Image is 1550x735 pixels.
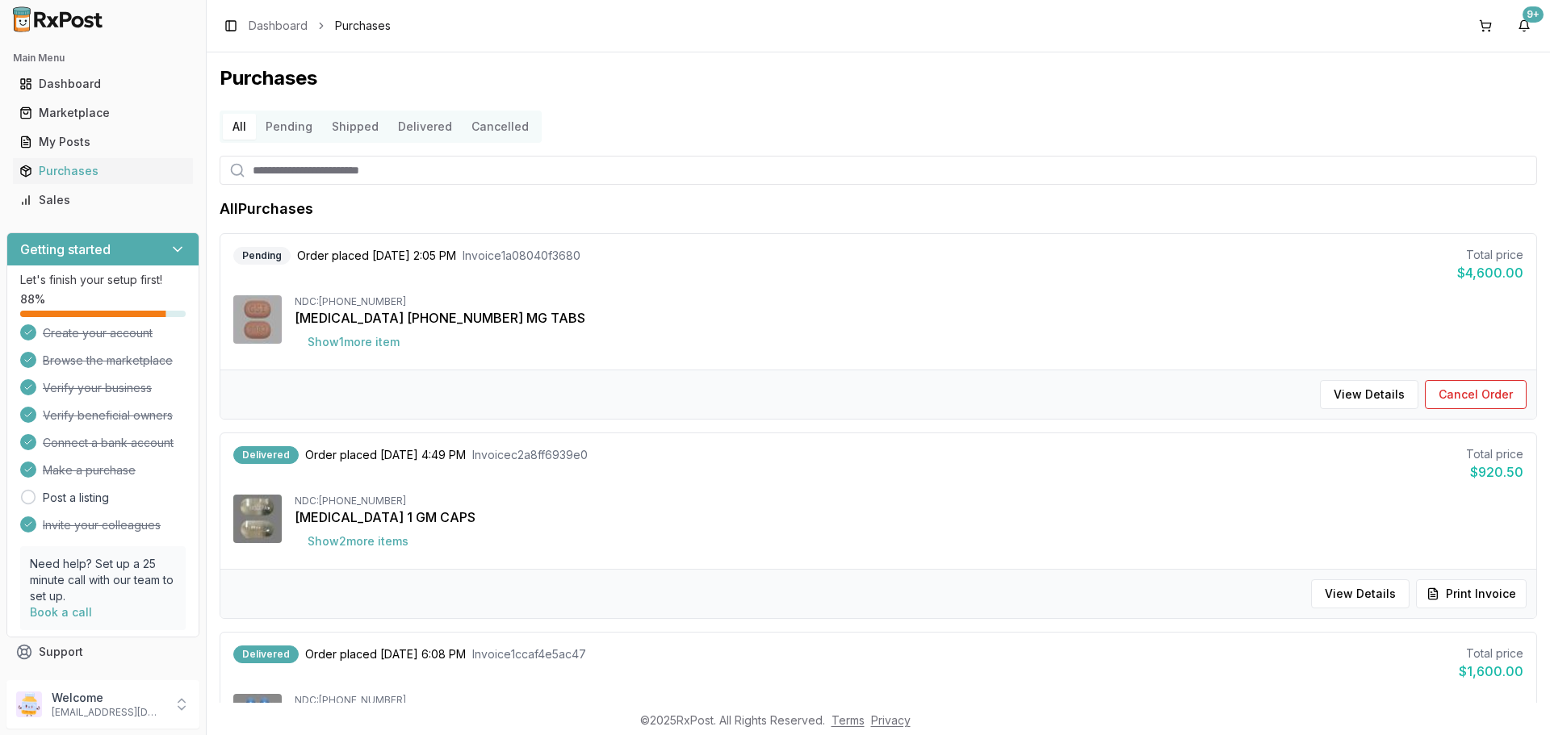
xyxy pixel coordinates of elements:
img: Vascepa 1 GM CAPS [233,495,282,543]
a: Sales [13,186,193,215]
a: Book a call [30,605,92,619]
span: Browse the marketplace [43,353,173,369]
span: Connect a bank account [43,435,174,451]
span: Invoice 1a08040f3680 [463,248,580,264]
button: My Posts [6,129,199,155]
div: NDC: [PHONE_NUMBER] [295,295,1523,308]
div: $4,600.00 [1457,263,1523,282]
a: Dashboard [13,69,193,98]
button: Pending [256,114,322,140]
span: Invite your colleagues [43,517,161,533]
button: 9+ [1511,13,1537,39]
div: My Posts [19,134,186,150]
div: 9+ [1523,6,1544,23]
div: $920.50 [1466,462,1523,482]
div: Purchases [19,163,186,179]
span: Invoice 1ccaf4e5ac47 [472,646,586,662]
button: Purchases [6,158,199,184]
span: Order placed [DATE] 4:49 PM [305,447,466,463]
button: Print Invoice [1416,579,1527,608]
button: Cancel Order [1425,380,1527,409]
button: Support [6,637,199,666]
span: Feedback [39,673,94,689]
span: Order placed [DATE] 6:08 PM [305,646,466,662]
img: RxPost Logo [6,6,110,32]
a: Post a listing [43,490,109,506]
a: Marketplace [13,98,193,127]
p: Welcome [52,690,164,706]
button: Feedback [6,666,199,695]
span: Verify beneficial owners [43,407,173,424]
p: Need help? Set up a 25 minute call with our team to set up. [30,556,176,604]
p: Let's finish your setup first! [20,272,186,288]
p: [EMAIL_ADDRESS][DOMAIN_NAME] [52,706,164,719]
h1: Purchases [220,65,1537,91]
div: [MEDICAL_DATA] 1 GM CAPS [295,507,1523,527]
span: Make a purchase [43,462,136,478]
button: Show1more item [295,328,413,357]
span: Order placed [DATE] 2:05 PM [297,248,456,264]
a: Purchases [13,157,193,186]
img: Biktarvy 50-200-25 MG TABS [233,295,282,344]
div: Delivered [233,645,299,663]
div: Total price [1466,446,1523,462]
div: [MEDICAL_DATA] [PHONE_NUMBER] MG TABS [295,308,1523,328]
nav: breadcrumb [249,18,391,34]
button: Sales [6,187,199,213]
a: Privacy [871,713,911,727]
button: View Details [1320,380,1418,409]
div: Sales [19,192,186,208]
div: Total price [1457,247,1523,263]
button: Show2more items [295,527,421,556]
button: Delivered [388,114,462,140]
div: Total price [1459,645,1523,662]
button: View Details [1311,579,1410,608]
img: User avatar [16,691,42,717]
a: Terms [832,713,865,727]
a: Dashboard [249,18,308,34]
h3: Getting started [20,240,111,259]
span: 88 % [20,291,45,307]
span: Create your account [43,325,153,341]
div: NDC: [PHONE_NUMBER] [295,694,1523,707]
div: Pending [233,247,291,265]
div: $1,600.00 [1459,662,1523,681]
span: Purchases [335,18,391,34]
h1: All Purchases [220,198,313,220]
button: Cancelled [462,114,538,140]
button: Marketplace [6,100,199,126]
div: NDC: [PHONE_NUMBER] [295,495,1523,507]
iframe: Intercom live chat [1495,680,1534,719]
h2: Main Menu [13,52,193,65]
span: Invoice c2a8ff6939e0 [472,447,588,463]
button: Dashboard [6,71,199,97]
button: Shipped [322,114,388,140]
div: Delivered [233,446,299,464]
div: Dashboard [19,76,186,92]
a: My Posts [13,127,193,157]
span: Verify your business [43,380,152,396]
div: Marketplace [19,105,186,121]
button: All [223,114,256,140]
